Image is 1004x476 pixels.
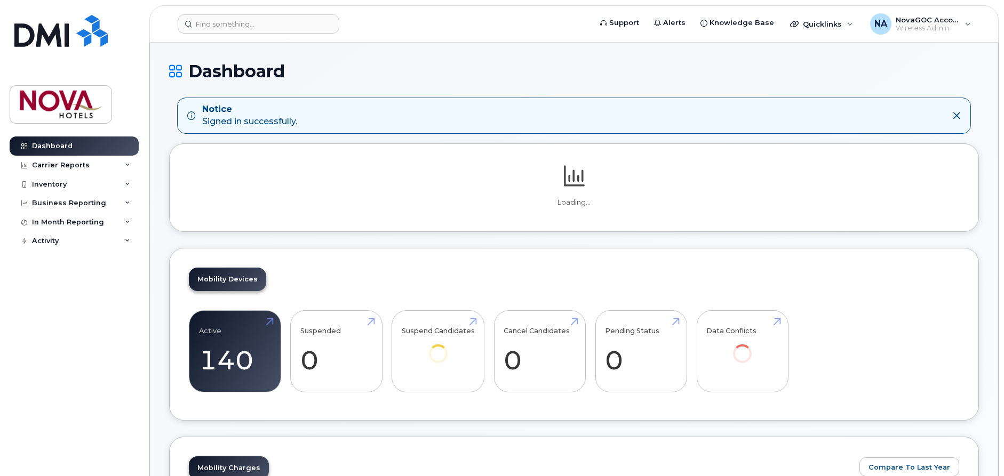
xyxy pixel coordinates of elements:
[706,316,778,377] a: Data Conflicts
[202,103,297,116] strong: Notice
[189,198,959,207] p: Loading...
[300,316,372,386] a: Suspended 0
[199,316,271,386] a: Active 140
[868,462,950,472] span: Compare To Last Year
[189,268,266,291] a: Mobility Devices
[605,316,677,386] a: Pending Status 0
[402,316,475,377] a: Suspend Candidates
[202,103,297,128] div: Signed in successfully.
[169,62,979,80] h1: Dashboard
[504,316,576,386] a: Cancel Candidates 0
